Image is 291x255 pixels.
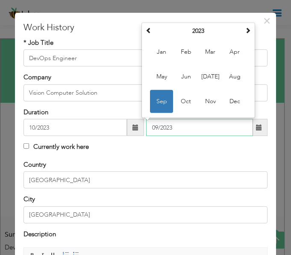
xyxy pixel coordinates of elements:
[24,119,127,136] input: From
[24,108,48,117] label: Duration
[199,65,222,88] span: [DATE]
[223,41,246,64] span: Apr
[223,90,246,113] span: Dec
[24,160,46,169] label: Country
[223,65,246,88] span: Aug
[24,142,89,151] label: Currently work here
[199,90,222,113] span: Nov
[263,13,270,29] span: ×
[24,38,53,47] label: * Job Title
[9,32,235,41] p: Troubleshot infrastructure and application issues to maintain reliability.
[24,21,261,34] h3: Work History
[174,41,197,64] span: Feb
[9,17,235,26] p: Ensured application security and compliance with industry standards.
[154,25,243,38] th: Select Year
[150,90,173,113] span: Sep
[146,27,152,33] span: Previous Year
[150,65,173,88] span: May
[146,119,253,136] input: Present
[174,65,197,88] span: Jun
[24,73,51,82] label: Company
[24,229,56,238] label: Description
[245,27,251,33] span: Next Year
[24,143,29,149] input: Currently work here
[199,41,222,64] span: Mar
[150,41,173,64] span: Jan
[174,90,197,113] span: Oct
[9,3,235,12] p: Implemented monitoring and logging solutions using the ELK Stack.
[24,195,35,204] label: City
[260,14,274,28] button: Close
